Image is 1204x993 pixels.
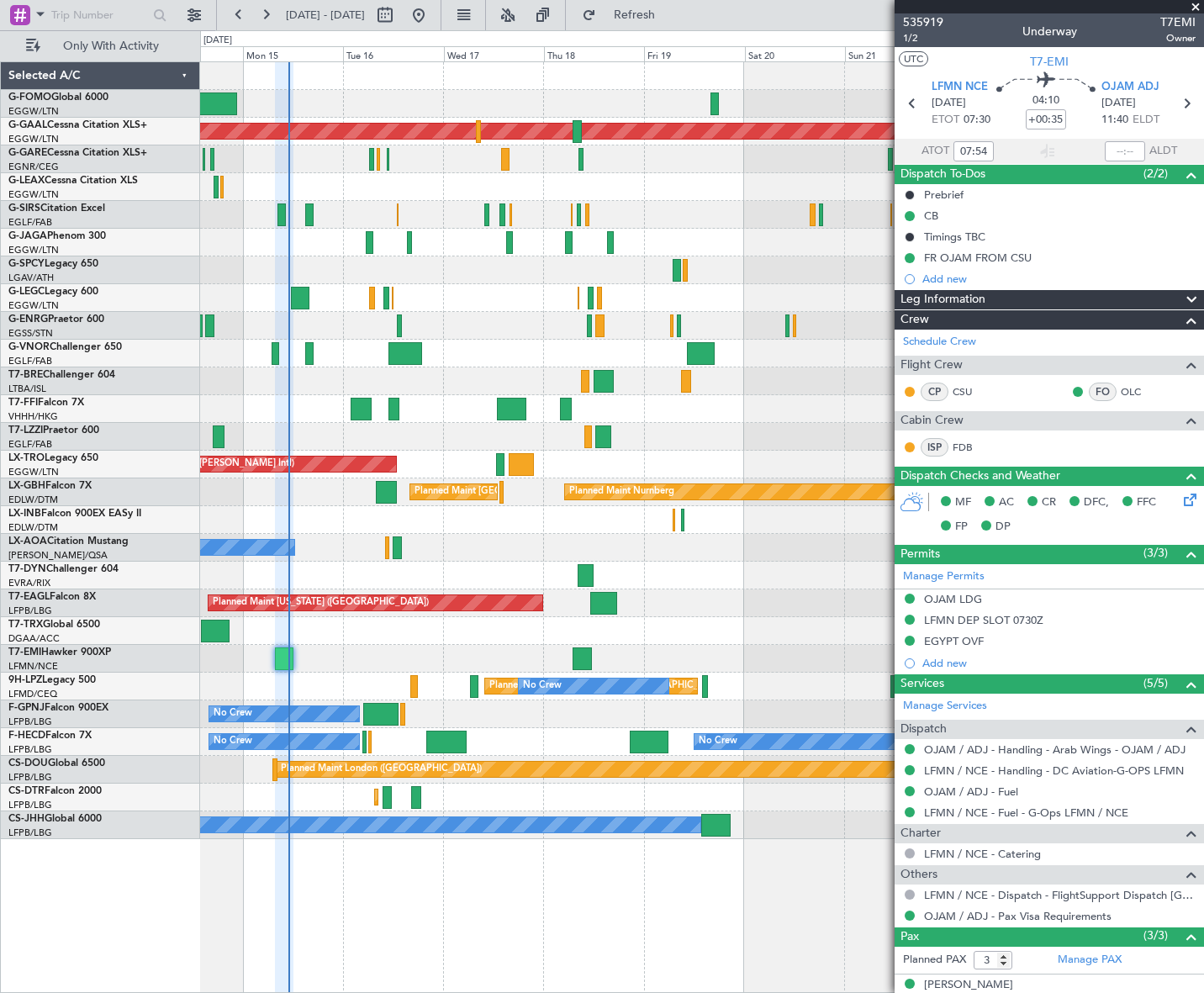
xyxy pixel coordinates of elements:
[8,536,47,547] span: LX-AOA
[924,805,1128,820] a: LFMN / NCE - Fuel - G-Ops LFMN / NCE
[1101,112,1128,129] span: 11:40
[523,673,562,699] div: No Crew
[214,729,252,754] div: No Crew
[203,34,232,48] div: [DATE]
[8,731,92,741] a: F-HECDFalcon 7X
[922,656,1196,670] div: Add new
[921,383,948,401] div: CP
[8,148,47,158] span: G-GARE
[8,481,92,491] a: LX-GBHFalcon 7X
[1143,165,1168,182] span: (2/2)
[8,592,50,602] span: T7-EAGL
[924,613,1043,627] div: LFMN DEP SLOT 0730Z
[8,509,141,519] a: LX-INBFalcon 900EX EASy II
[1143,927,1168,944] span: (3/3)
[281,757,482,782] div: Planned Maint London ([GEOGRAPHIC_DATA])
[599,9,670,21] span: Refresh
[8,120,147,130] a: G-GAALCessna Citation XLS+
[924,763,1184,778] a: LFMN / NCE - Handling - DC Aviation-G-OPS LFMN
[8,370,115,380] a: T7-BREChallenger 604
[900,674,944,694] span: Services
[8,605,52,617] a: LFPB/LBG
[8,259,98,269] a: G-SPCYLegacy 650
[286,8,365,23] span: [DATE] - [DATE]
[8,564,46,574] span: T7-DYN
[1101,79,1159,96] span: OJAM ADJ
[8,370,43,380] span: T7-BRE
[8,660,58,673] a: LFMN/NCE
[8,647,41,658] span: T7-EMI
[8,299,59,312] a: EGGW/LTN
[900,356,963,375] span: Flight Crew
[8,675,42,685] span: 9H-LPZ
[903,334,976,351] a: Schedule Crew
[8,453,98,463] a: LX-TROLegacy 650
[924,251,1032,265] div: FR OJAM FROM CSU
[8,161,59,173] a: EGNR/CEG
[1084,494,1109,511] span: DFC,
[8,827,52,839] a: LFPB/LBG
[924,188,964,202] div: Prebrief
[8,133,59,145] a: EGGW/LTN
[8,327,53,340] a: EGSS/STN
[1133,112,1159,129] span: ELDT
[953,141,994,161] input: --:--
[921,438,948,457] div: ISP
[8,120,47,130] span: G-GAAL
[51,3,148,28] input: Trip Number
[903,13,943,31] span: 535919
[745,46,845,61] div: Sat 20
[903,698,987,715] a: Manage Services
[644,46,744,61] div: Fri 19
[922,272,1196,286] div: Add new
[8,620,100,630] a: T7-TRXGlobal 6500
[8,410,58,423] a: VHHH/HKG
[569,479,674,504] div: Planned Maint Nurnberg
[955,519,968,536] span: FP
[924,209,938,223] div: CB
[8,188,59,201] a: EGGW/LTN
[699,729,737,754] div: No Crew
[8,743,52,756] a: LFPB/LBG
[8,703,108,713] a: F-GPNJFalcon 900EX
[1101,95,1136,112] span: [DATE]
[8,398,84,408] a: T7-FFIFalcon 7X
[1030,53,1069,71] span: T7-EMI
[900,865,937,885] span: Others
[1089,383,1117,401] div: FO
[8,398,38,408] span: T7-FFI
[903,568,985,585] a: Manage Permits
[8,272,54,284] a: LGAV/ATH
[903,952,966,969] label: Planned PAX
[8,494,58,506] a: EDLW/DTM
[921,143,949,160] span: ATOT
[924,847,1041,861] a: LFMN / NCE - Catering
[932,79,988,96] span: LFMN NCE
[1143,544,1168,562] span: (3/3)
[8,105,59,118] a: EGGW/LTN
[8,786,102,796] a: CS-DTRFalcon 2000
[8,647,111,658] a: T7-EMIHawker 900XP
[1137,494,1156,511] span: FFC
[574,2,675,29] button: Refresh
[8,438,52,451] a: EGLF/FAB
[8,771,52,784] a: LFPB/LBG
[8,342,122,352] a: G-VNORChallenger 650
[544,46,644,61] div: Thu 18
[8,716,52,728] a: LFPB/LBG
[489,673,727,699] div: Planned [GEOGRAPHIC_DATA] ([GEOGRAPHIC_DATA])
[8,203,105,214] a: G-SIRSCitation Excel
[8,216,52,229] a: EGLF/FAB
[415,479,679,504] div: Planned Maint [GEOGRAPHIC_DATA] ([GEOGRAPHIC_DATA])
[924,634,984,648] div: EGYPT OVF
[900,467,1060,486] span: Dispatch Checks and Weather
[955,494,971,511] span: MF
[8,758,105,769] a: CS-DOUGlobal 6500
[8,799,52,811] a: LFPB/LBG
[8,703,45,713] span: F-GPNJ
[8,425,43,436] span: T7-LZZI
[8,688,57,700] a: LFMD/CEQ
[343,46,443,61] div: Tue 16
[8,536,129,547] a: LX-AOACitation Mustang
[18,33,182,60] button: Only With Activity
